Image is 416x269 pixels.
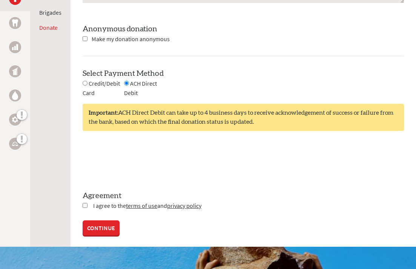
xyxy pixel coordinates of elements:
img: Legal Empowerment [12,141,18,146]
a: privacy policy [167,202,201,209]
label: Agreement [83,191,404,201]
span: I agree to the and [93,202,201,209]
a: Public Health [9,65,21,77]
li: Brigades [39,8,61,17]
div: ACH Direct Debit can take up to 4 business days to receive acknowledgement of success or failure ... [83,104,404,131]
img: Business [12,44,18,50]
a: Donate [39,24,58,31]
span: Make my donation anonymous [92,35,170,43]
li: Donate [39,23,61,32]
a: Water [9,89,21,101]
a: Dental [9,17,21,29]
a: CONTINUE [83,220,120,235]
a: Engineering [9,114,21,126]
label: Select Payment Method [83,70,164,77]
img: Dental [12,19,18,26]
strong: Important: [89,110,118,116]
span: ACH Direct Debit [124,80,157,97]
img: Engineering [12,117,18,123]
a: Business [9,41,21,53]
a: terms of use [126,202,157,209]
label: Anonymous donation [83,25,157,33]
a: Brigades [39,9,61,16]
iframe: reCAPTCHA [83,146,197,175]
a: Legal Empowerment [9,138,21,150]
span: Credit/Debit Card [83,80,120,97]
img: Public Health [12,68,18,75]
img: Water [12,91,18,100]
